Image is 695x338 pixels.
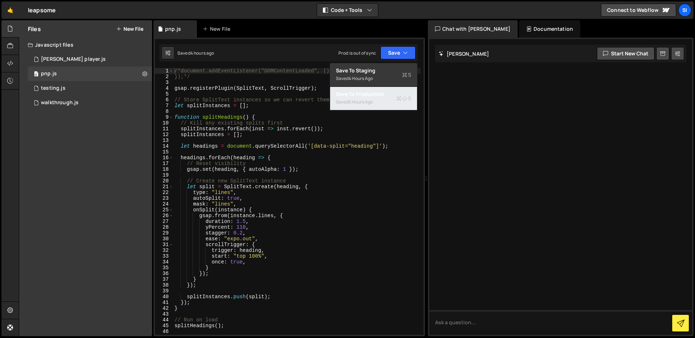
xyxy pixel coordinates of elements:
div: 3 [155,80,173,85]
div: 10 [155,120,173,126]
div: 13 [155,138,173,143]
a: Connect to Webflow [601,4,676,17]
div: 15013/44753.js [28,81,152,96]
div: pnp.js [41,71,57,77]
div: 9 [155,114,173,120]
div: 36 [155,271,173,276]
div: 7 [155,103,173,109]
a: SI [678,4,691,17]
div: 38 [155,282,173,288]
h2: Files [28,25,41,33]
button: Start new chat [597,47,654,60]
div: 6 [155,97,173,103]
span: 0 [34,72,38,77]
div: 15013/41198.js [28,52,152,67]
div: 28 [155,224,173,230]
div: Saved [336,74,411,83]
div: 24 [155,201,173,207]
div: 4 hours ago [349,75,373,81]
button: Save to ProductionS Saved5 hours ago [330,87,417,110]
div: Code + Tools [330,63,417,111]
div: 4 [155,85,173,91]
div: walkthrough.js [41,100,79,106]
div: Prod is out of sync [338,50,376,56]
a: 🤙 [1,1,19,19]
div: 46 [155,329,173,334]
div: 31 [155,242,173,248]
div: 25 [155,207,173,213]
div: Chat with [PERSON_NAME] [428,20,518,38]
div: Saved [177,50,214,56]
div: 2 [155,74,173,80]
div: 1 [155,68,173,74]
div: 5 hours ago [349,99,373,105]
div: 45 [155,323,173,329]
div: Javascript files [19,38,152,52]
div: 16 [155,155,173,161]
span: S [396,95,411,102]
div: 44 [155,317,173,323]
div: 34 [155,259,173,265]
div: 37 [155,276,173,282]
div: 11 [155,126,173,132]
div: New File [203,25,233,33]
div: 43 [155,311,173,317]
div: 19 [155,172,173,178]
div: 4 hours ago [190,50,214,56]
div: 41 [155,300,173,305]
button: Save to StagingS Saved4 hours ago [330,63,417,87]
div: pnp.js [165,25,181,33]
div: 32 [155,248,173,253]
div: 29 [155,230,173,236]
div: 39 [155,288,173,294]
div: 18 [155,166,173,172]
div: 22 [155,190,173,195]
div: [PERSON_NAME] player.js [41,56,106,63]
div: Save to Staging [336,67,411,74]
button: Save [380,46,416,59]
div: 14 [155,143,173,149]
div: Saved [336,98,411,106]
div: 20 [155,178,173,184]
div: leapsome [28,6,56,14]
div: 8 [155,109,173,114]
div: 15 [155,149,173,155]
div: testing.js [41,85,66,92]
div: 26 [155,213,173,219]
div: 42 [155,305,173,311]
span: S [402,71,411,79]
h2: [PERSON_NAME] [439,50,489,57]
div: 5 [155,91,173,97]
div: Documentation [519,20,580,38]
div: 12 [155,132,173,138]
button: New File [116,26,143,32]
div: 40 [155,294,173,300]
div: 17 [155,161,173,166]
div: 33 [155,253,173,259]
div: 15013/45074.js [28,67,152,81]
div: 30 [155,236,173,242]
button: Code + Tools [317,4,378,17]
div: 15013/39160.js [28,96,152,110]
div: 35 [155,265,173,271]
div: 27 [155,219,173,224]
div: Save to Production [336,90,411,98]
div: 21 [155,184,173,190]
div: 23 [155,195,173,201]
